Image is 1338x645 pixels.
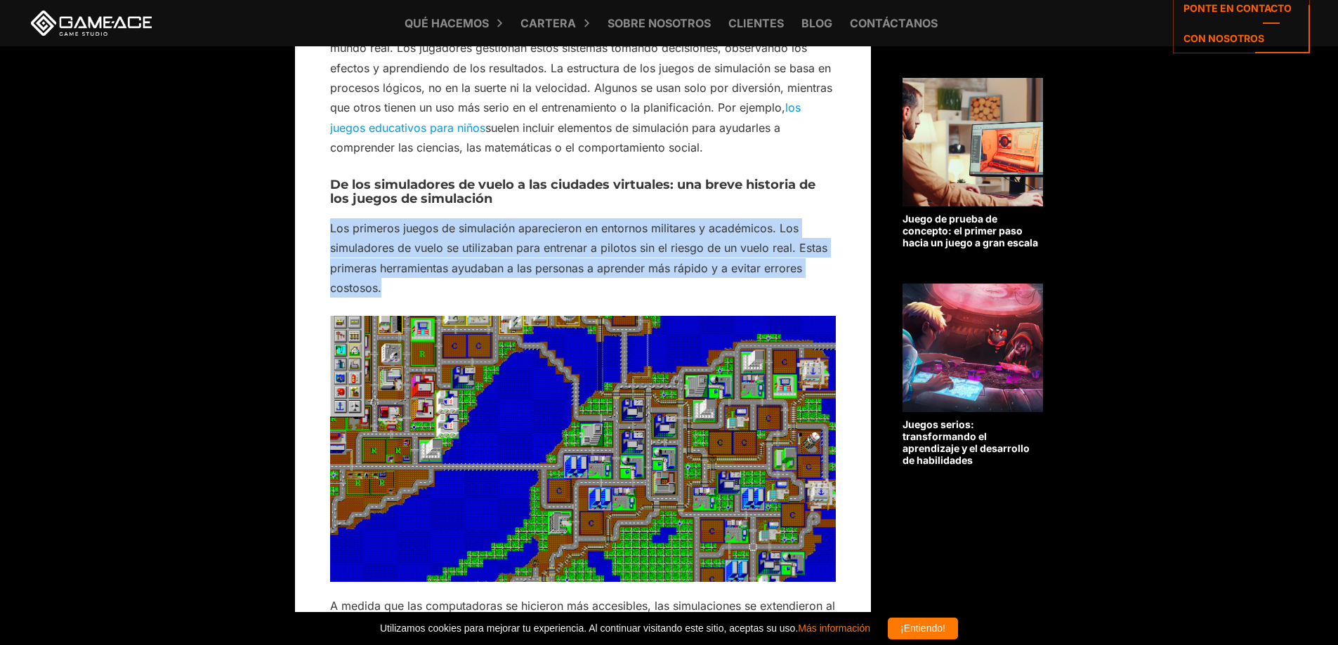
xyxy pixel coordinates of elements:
img: SimCity [330,316,836,582]
font: Los juegos de simulación son una categoría de videojuegos que imitan sistemas o entornos del mund... [330,21,835,115]
font: Los primeros juegos de simulación aparecieron en entornos militares y académicos. Los simuladores... [330,221,827,295]
font: De los simuladores de vuelo a las ciudades virtuales: una breve historia de los juegos de simulación [330,177,815,206]
font: Clientes [728,16,784,30]
font: suelen incluir elementos de simulación para ayudarles a comprender las ciencias, las matemáticas ... [330,121,780,154]
font: Blog [801,16,832,30]
font: Qué hacemos [405,16,489,30]
img: Relacionado [903,78,1043,206]
a: Juegos serios: transformando el aprendizaje y el desarrollo de habilidades [903,284,1043,466]
font: Sobre nosotros [608,16,711,30]
a: Juego de prueba de concepto: el primer paso hacia un juego a gran escala [903,78,1043,248]
font: Cartera [520,16,576,30]
img: Relacionado [903,284,1043,412]
font: Utilizamos cookies para mejorar tu experiencia. Al continuar visitando este sitio, aceptas su uso. [380,623,798,634]
font: Juego de prueba de concepto: el primer paso hacia un juego a gran escala [903,213,1038,248]
font: Juegos serios: transformando el aprendizaje y el desarrollo de habilidades [903,418,1030,465]
font: A medida que las computadoras se hicieron más accesibles, las simulaciones se extendieron al entr... [330,599,835,632]
a: los juegos educativos para niños [330,100,801,134]
font: Contáctanos [850,16,938,30]
font: ¡Entiendo! [900,623,945,634]
a: Más información [798,623,870,634]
